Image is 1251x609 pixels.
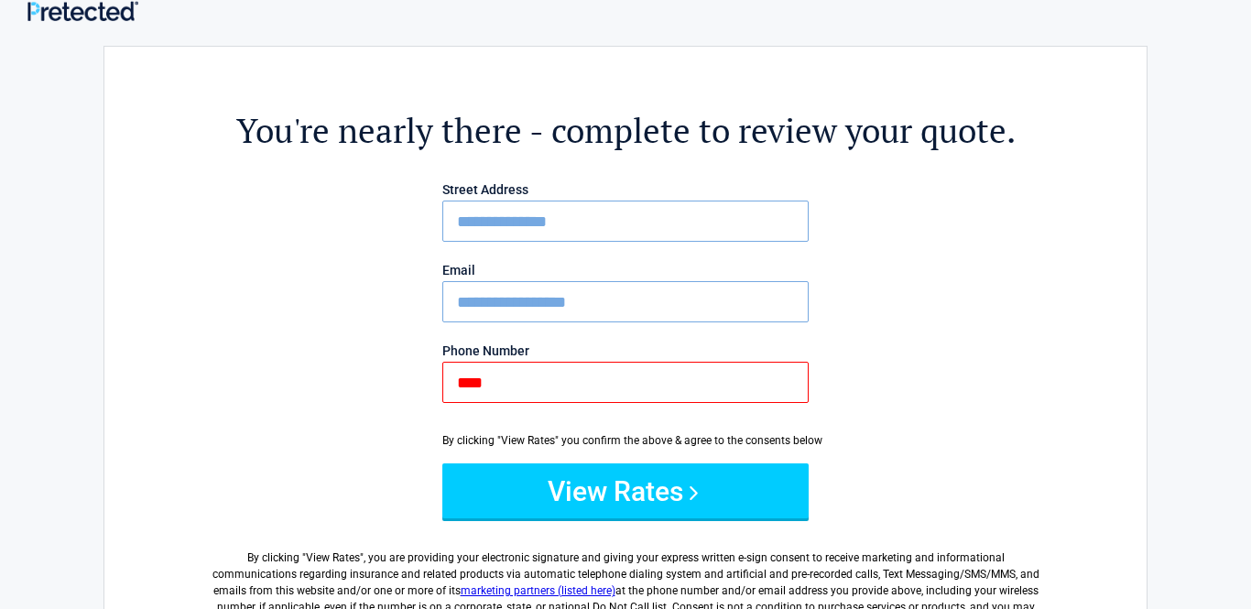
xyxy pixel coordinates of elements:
[205,108,1046,153] h2: You're nearly there - complete to review your quote.
[442,432,809,449] div: By clicking "View Rates" you confirm the above & agree to the consents below
[442,264,809,277] label: Email
[442,183,809,196] label: Street Address
[27,1,138,21] img: Main Logo
[306,551,360,564] span: View Rates
[461,584,615,597] a: marketing partners (listed here)
[442,463,809,518] button: View Rates
[442,344,809,357] label: Phone Number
